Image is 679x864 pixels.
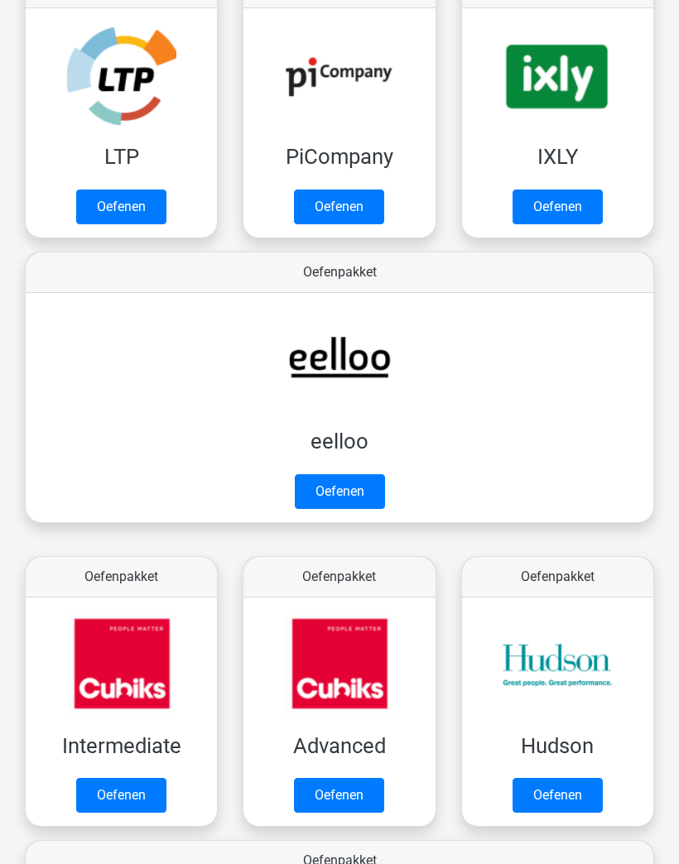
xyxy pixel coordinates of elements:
a: Oefenen [513,190,603,224]
a: Oefenen [294,190,384,224]
a: Oefenen [76,190,166,224]
a: Oefenen [295,474,385,509]
a: Oefenen [294,778,384,813]
a: Oefenen [513,778,603,813]
a: Oefenen [76,778,166,813]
